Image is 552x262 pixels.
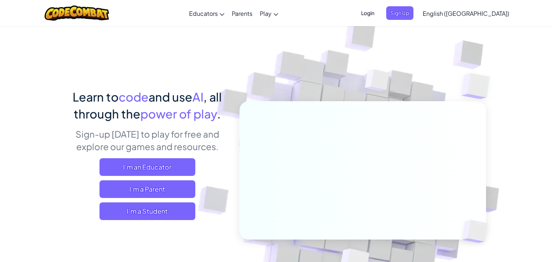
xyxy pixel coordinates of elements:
img: CodeCombat logo [45,6,109,21]
span: . [217,106,221,121]
a: Parents [228,3,256,23]
span: Play [260,10,272,17]
button: I'm a Student [99,202,195,220]
img: Overlap cubes [447,55,510,117]
span: code [119,89,149,104]
img: Overlap cubes [351,55,404,110]
a: Educators [185,3,228,23]
span: Learn to [73,89,119,104]
a: English ([GEOGRAPHIC_DATA]) [419,3,513,23]
span: and use [149,89,192,104]
button: Sign Up [386,6,413,20]
p: Sign-up [DATE] to play for free and explore our games and resources. [66,128,228,153]
a: Play [256,3,282,23]
img: Overlap cubes [450,205,505,258]
a: I'm an Educator [99,158,195,176]
span: power of play [140,106,217,121]
button: Login [357,6,379,20]
span: Educators [189,10,218,17]
span: AI [192,89,203,104]
a: I'm a Parent [99,180,195,198]
span: English ([GEOGRAPHIC_DATA]) [423,10,509,17]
